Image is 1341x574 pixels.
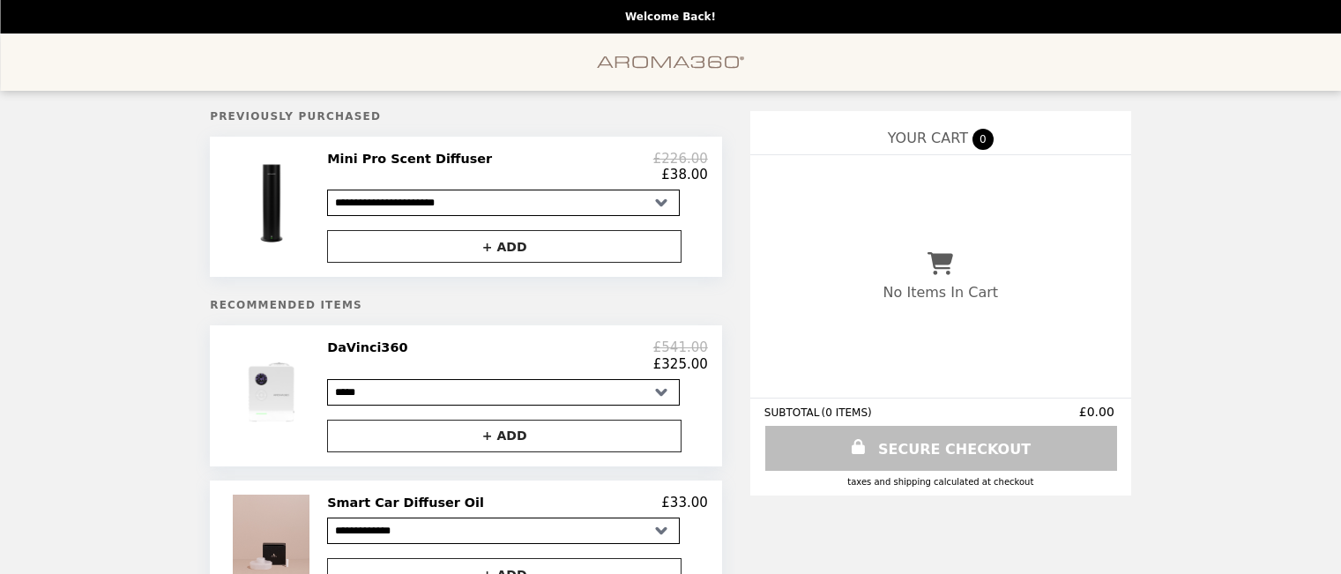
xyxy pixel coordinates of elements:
h2: Mini Pro Scent Diffuser [327,151,499,167]
img: Mini Pro Scent Diffuser [222,151,325,250]
h5: Recommended Items [210,299,722,311]
p: £33.00 [661,495,708,511]
h2: DaVinci360 [327,339,414,355]
button: + ADD [327,420,682,452]
select: Select a product variant [327,379,680,406]
h2: Smart Car Diffuser Oil [327,495,491,511]
span: ( 0 ITEMS ) [822,406,872,419]
p: £38.00 [661,167,708,183]
p: £541.00 [653,339,708,355]
p: No Items In Cart [883,284,998,301]
select: Select a product variant [327,518,680,544]
span: £0.00 [1079,405,1117,419]
span: 0 [972,129,994,150]
button: + ADD [327,230,682,263]
div: Taxes and Shipping calculated at checkout [764,477,1117,487]
img: DaVinci360 [222,339,325,438]
img: Brand Logo [597,44,745,80]
p: £325.00 [653,356,708,372]
p: £226.00 [653,151,708,167]
h5: Previously Purchased [210,110,722,123]
select: Select a product variant [327,190,680,216]
p: Welcome Back! [625,11,716,23]
span: SUBTOTAL [764,406,822,419]
span: YOUR CART [888,130,968,146]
